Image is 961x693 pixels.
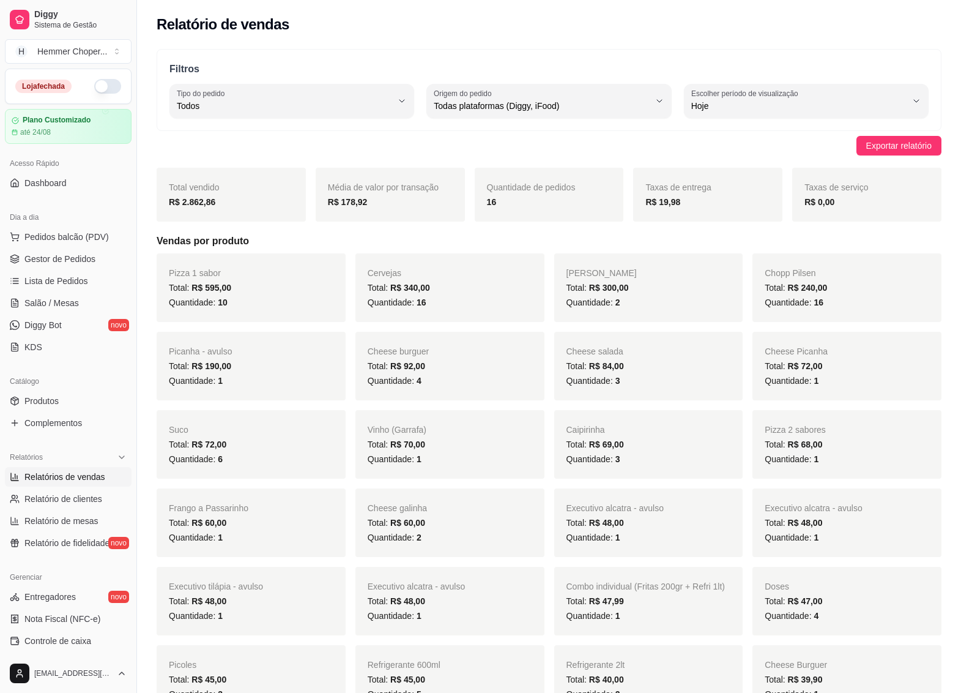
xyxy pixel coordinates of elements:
span: Picoles [169,660,196,670]
span: Total: [566,440,624,449]
span: Picanha - avulso [169,346,232,356]
div: Dia a dia [5,208,132,227]
span: 1 [218,533,223,542]
span: Total: [169,283,231,293]
span: Quantidade: [765,611,818,621]
span: Quantidade: [169,298,228,307]
label: Origem do pedido [434,88,495,99]
a: Produtos [5,391,132,411]
a: Salão / Mesas [5,293,132,313]
span: KDS [24,341,42,353]
span: 1 [417,611,421,621]
strong: R$ 0,00 [804,197,834,207]
span: Quantidade: [169,611,223,621]
span: 2 [615,298,620,307]
span: Quantidade de pedidos [487,182,576,192]
span: 16 [417,298,426,307]
a: Relatório de fidelidadenovo [5,533,132,553]
span: Cheese salada [566,346,623,356]
span: R$ 340,00 [390,283,430,293]
span: Quantidade: [765,454,818,464]
span: Total: [169,440,226,449]
p: Filtros [169,62,929,77]
span: Taxas de serviço [804,182,868,192]
span: Nota Fiscal (NFC-e) [24,613,100,625]
a: Controle de fiado [5,653,132,673]
span: Pizza 2 sabores [765,425,826,435]
button: Origem do pedidoTodas plataformas (Diggy, iFood) [426,84,671,118]
span: Hoje [691,100,907,112]
span: Total: [566,596,624,606]
span: Executivo alcatra - avulso [566,503,664,513]
a: Entregadoresnovo [5,587,132,607]
span: 4 [417,376,421,386]
span: Gestor de Pedidos [24,253,95,265]
span: 1 [615,611,620,621]
span: Combo individual (Fritas 200gr + Refri 1lt) [566,582,725,591]
span: Dashboard [24,177,67,189]
span: Total: [169,361,231,371]
span: Diggy [34,9,127,20]
span: Cheese galinha [368,503,427,513]
a: DiggySistema de Gestão [5,5,132,34]
span: R$ 40,00 [589,675,624,684]
span: Taxas de entrega [645,182,711,192]
span: 3 [615,454,620,464]
span: Total: [368,440,425,449]
h5: Vendas por produto [157,234,941,249]
span: Salão / Mesas [24,297,79,309]
span: [PERSON_NAME] [566,268,637,278]
span: 1 [814,376,818,386]
a: Dashboard [5,173,132,193]
a: Nota Fiscal (NFC-e) [5,609,132,629]
span: Quantidade: [765,376,818,386]
span: Quantidade: [765,533,818,542]
span: Quantidade: [169,454,223,464]
strong: R$ 19,98 [645,197,680,207]
a: Diggy Botnovo [5,315,132,335]
span: Complementos [24,417,82,429]
span: 1 [615,533,620,542]
span: H [15,45,28,58]
span: 1 [814,533,818,542]
label: Escolher período de visualização [691,88,802,99]
span: Todas plataformas (Diggy, iFood) [434,100,649,112]
span: Relatório de clientes [24,493,102,505]
span: Total: [566,675,624,684]
span: Vinho (Garrafa) [368,425,426,435]
span: R$ 70,00 [390,440,425,449]
span: Total: [566,283,629,293]
strong: 16 [487,197,497,207]
span: Pizza 1 sabor [169,268,221,278]
span: 1 [218,611,223,621]
span: Relatório de fidelidade [24,537,109,549]
span: 1 [814,454,818,464]
span: R$ 45,00 [390,675,425,684]
span: Total: [169,518,226,528]
span: R$ 69,00 [589,440,624,449]
span: 6 [218,454,223,464]
span: Quantidade: [566,298,620,307]
span: Quantidade: [368,298,426,307]
span: Chopp Pilsen [765,268,815,278]
span: Suco [169,425,188,435]
span: Total: [368,361,425,371]
span: Executivo tilápia - avulso [169,582,263,591]
span: Relatório de mesas [24,515,98,527]
span: Quantidade: [566,611,620,621]
span: Cheese Burguer [765,660,827,670]
span: Total vendido [169,182,220,192]
strong: R$ 2.862,86 [169,197,215,207]
span: R$ 47,99 [589,596,624,606]
span: R$ 48,00 [788,518,823,528]
span: R$ 60,00 [390,518,425,528]
span: Quantidade: [368,611,421,621]
a: KDS [5,337,132,357]
a: Controle de caixa [5,631,132,651]
h2: Relatório de vendas [157,15,289,34]
span: R$ 300,00 [589,283,629,293]
span: Sistema de Gestão [34,20,127,30]
span: 2 [417,533,421,542]
span: Quantidade: [169,376,223,386]
article: Plano Customizado [23,116,91,125]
